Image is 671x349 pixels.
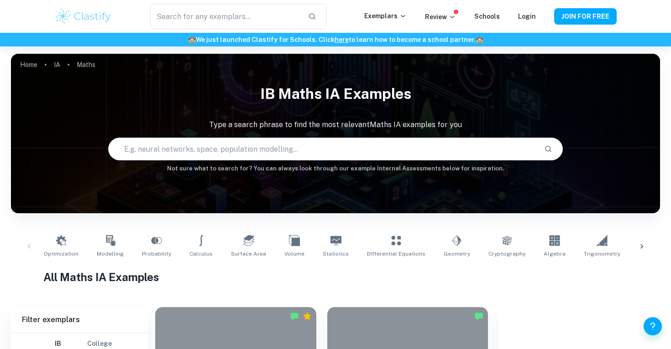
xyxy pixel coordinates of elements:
span: Probability [142,250,171,258]
span: Algebra [544,250,566,258]
span: Trigonometry [584,250,620,258]
a: Home [20,58,37,71]
h6: We just launched Clastify for Schools. Click to learn how to become a school partner. [2,35,669,45]
span: 🏫 [476,36,483,43]
span: Volume [284,250,304,258]
h6: Not sure what to search for? You can always look through our example Internal Assessments below f... [11,164,660,173]
input: E.g. neural networks, space, population modelling... [109,136,536,162]
span: Differential Equations [367,250,425,258]
button: JOIN FOR FREE [554,8,617,25]
button: Help and Feedback [644,317,662,335]
button: Search [540,141,556,157]
img: Marked [474,312,483,321]
span: Surface Area [231,250,266,258]
p: Review [425,12,456,22]
p: Exemplars [364,11,407,21]
h1: IB Maths IA examples [11,79,660,108]
h6: Filter exemplars [11,307,148,333]
div: Premium [303,312,312,321]
span: Cryptography [488,250,525,258]
span: Statistics [323,250,349,258]
span: Optimization [44,250,79,258]
span: Modelling [97,250,124,258]
input: Search for any exemplars... [150,4,301,29]
a: IA [54,58,60,71]
span: Calculus [189,250,213,258]
span: 🏫 [188,36,196,43]
a: here [335,36,349,43]
h1: All Maths IA Examples [43,269,628,285]
p: Type a search phrase to find the most relevant Maths IA examples for you [11,119,660,130]
a: Schools [474,13,500,20]
img: Clastify logo [54,7,112,26]
span: Geometry [444,250,470,258]
p: Maths [77,60,95,70]
img: Marked [290,312,299,321]
a: Login [518,13,536,20]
